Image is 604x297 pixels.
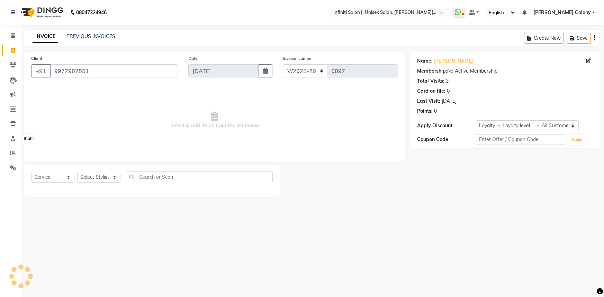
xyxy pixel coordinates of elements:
[446,77,449,85] div: 3
[31,55,42,62] label: Client
[434,108,437,115] div: 0
[283,55,313,62] label: Invoice Number
[417,98,440,105] div: Last Visit:
[50,64,178,77] input: Search by Name/Mobile/Email/Code
[533,9,591,16] span: [PERSON_NAME] Colony
[22,134,35,143] div: Staff
[417,67,447,75] div: Membership:
[18,3,65,22] img: logo
[417,77,444,85] div: Total Visits:
[447,87,450,95] div: 0
[66,33,115,39] a: PREVIOUS INVOICES
[417,57,433,65] div: Name:
[524,33,564,44] button: Create New
[567,33,591,44] button: Save
[76,3,107,22] b: 08047224946
[442,98,457,105] div: [DATE]
[31,86,398,155] span: Select & add items from the list below
[126,171,273,182] input: Search or Scan
[417,122,476,129] div: Apply Discount
[476,134,564,145] input: Enter Offer / Coupon Code
[33,30,58,43] a: INVOICE
[417,67,594,75] div: No Active Membership
[417,136,476,143] div: Coupon Code
[417,108,433,115] div: Points:
[434,57,473,65] a: [PERSON_NAME]
[188,55,198,62] label: Date
[567,134,587,145] button: Apply
[31,64,51,77] button: +91
[417,87,445,95] div: Card on file:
